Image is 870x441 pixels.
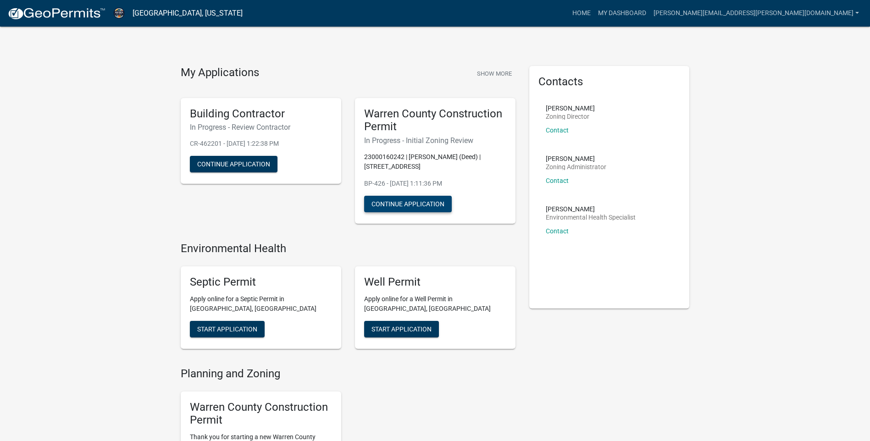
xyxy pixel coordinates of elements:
[546,177,569,184] a: Contact
[190,294,332,314] p: Apply online for a Septic Permit in [GEOGRAPHIC_DATA], [GEOGRAPHIC_DATA]
[569,5,594,22] a: Home
[190,156,277,172] button: Continue Application
[546,113,595,120] p: Zoning Director
[181,242,515,255] h4: Environmental Health
[197,325,257,332] span: Start Application
[364,107,506,134] h5: Warren County Construction Permit
[190,401,332,427] h5: Warren County Construction Permit
[364,179,506,188] p: BP-426 - [DATE] 1:11:36 PM
[546,105,595,111] p: [PERSON_NAME]
[364,294,506,314] p: Apply online for a Well Permit in [GEOGRAPHIC_DATA], [GEOGRAPHIC_DATA]
[546,127,569,134] a: Contact
[364,321,439,337] button: Start Application
[364,196,452,212] button: Continue Application
[546,164,606,170] p: Zoning Administrator
[364,276,506,289] h5: Well Permit
[364,136,506,145] h6: In Progress - Initial Zoning Review
[190,321,265,337] button: Start Application
[650,5,863,22] a: [PERSON_NAME][EMAIL_ADDRESS][PERSON_NAME][DOMAIN_NAME]
[546,206,636,212] p: [PERSON_NAME]
[546,227,569,235] a: Contact
[546,155,606,162] p: [PERSON_NAME]
[190,276,332,289] h5: Septic Permit
[181,66,259,80] h4: My Applications
[181,367,515,380] h4: Planning and Zoning
[133,6,243,21] a: [GEOGRAPHIC_DATA], [US_STATE]
[371,325,432,332] span: Start Application
[538,75,681,88] h5: Contacts
[594,5,650,22] a: My Dashboard
[546,214,636,220] p: Environmental Health Specialist
[113,7,125,19] img: Warren County, Iowa
[190,123,332,132] h6: In Progress - Review Contractor
[364,152,506,171] p: 23000160242 | [PERSON_NAME] (Deed) | [STREET_ADDRESS]
[190,107,332,121] h5: Building Contractor
[190,139,332,149] p: CR-462201 - [DATE] 1:22:38 PM
[473,66,515,81] button: Show More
